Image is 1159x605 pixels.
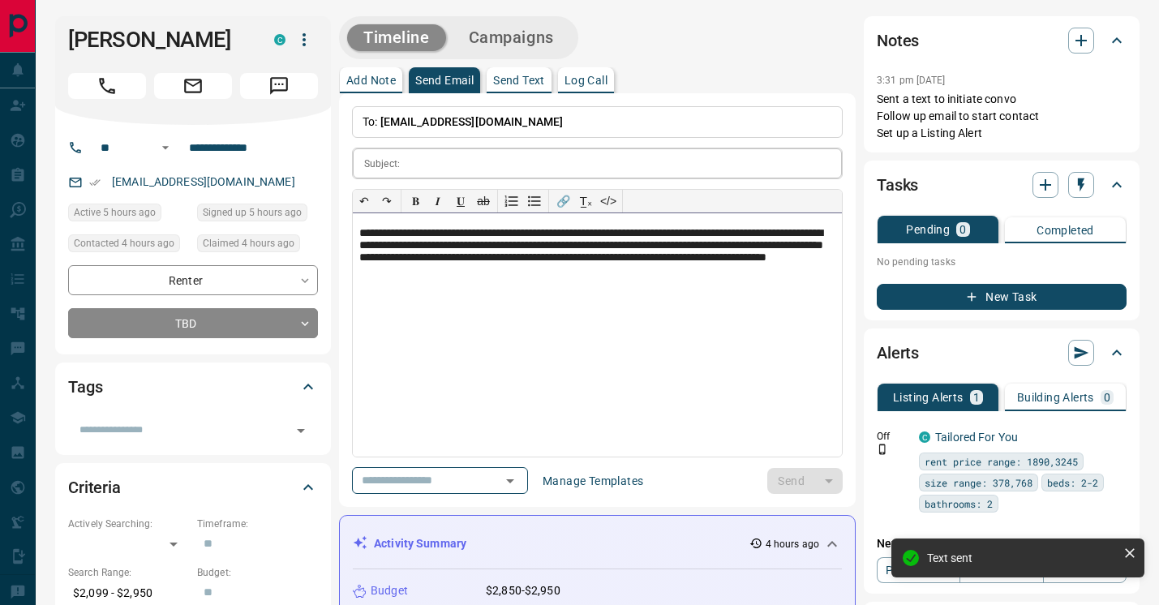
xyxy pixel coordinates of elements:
h2: Alerts [877,340,919,366]
div: Tags [68,367,318,406]
p: 3:31 pm [DATE] [877,75,946,86]
p: Budget [371,582,408,599]
button: Campaigns [453,24,570,51]
button: Manage Templates [533,468,653,494]
svg: Email Verified [89,177,101,188]
button: T̲ₓ [574,190,597,212]
p: Send Email [415,75,474,86]
p: 0 [1104,392,1110,403]
p: $2,850-$2,950 [486,582,560,599]
button: Numbered list [500,190,523,212]
s: ab [477,195,490,208]
span: Active 5 hours ago [74,204,156,221]
span: Claimed 4 hours ago [203,235,294,251]
a: [EMAIL_ADDRESS][DOMAIN_NAME] [112,175,295,188]
div: Criteria [68,468,318,507]
div: Tue Oct 14 2025 [197,204,318,226]
button: Bullet list [523,190,546,212]
span: Message [240,73,318,99]
span: Call [68,73,146,99]
span: Contacted 4 hours ago [74,235,174,251]
span: rent price range: 1890,3245 [925,453,1078,470]
p: Add Note [346,75,396,86]
button: 𝑰 [427,190,449,212]
p: 0 [959,224,966,235]
span: beds: 2-2 [1047,474,1098,491]
div: Text sent [927,551,1117,564]
button: Open [290,419,312,442]
p: Sent a text to initiate convo Follow up email to start contact Set up a Listing Alert [877,91,1127,142]
button: 𝐔 [449,190,472,212]
button: ↷ [376,190,398,212]
button: </> [597,190,620,212]
p: Send Text [493,75,545,86]
button: Timeline [347,24,446,51]
p: Timeframe: [197,517,318,531]
div: Notes [877,21,1127,60]
div: Tue Oct 14 2025 [68,234,189,257]
p: Building Alerts [1017,392,1094,403]
p: Actively Searching: [68,517,189,531]
div: Tue Oct 14 2025 [68,204,189,226]
button: 𝐁 [404,190,427,212]
span: bathrooms: 2 [925,496,993,512]
button: 🔗 [552,190,574,212]
h2: Notes [877,28,919,54]
button: ↶ [353,190,376,212]
button: Open [156,138,175,157]
span: size range: 378,768 [925,474,1032,491]
p: 1 [973,392,980,403]
p: To: [352,106,843,138]
h2: Tasks [877,172,918,198]
div: split button [767,468,843,494]
p: Subject: [364,157,400,171]
p: Listing Alerts [893,392,964,403]
a: Property [877,557,960,583]
span: Signed up 5 hours ago [203,204,302,221]
div: condos.ca [274,34,285,45]
h2: Criteria [68,474,121,500]
span: 𝐔 [457,195,465,208]
svg: Push Notification Only [877,444,888,455]
h2: Tags [68,374,102,400]
div: TBD [68,308,318,338]
p: Off [877,429,909,444]
p: No pending tasks [877,250,1127,274]
button: Open [499,470,522,492]
p: Budget: [197,565,318,580]
div: Activity Summary4 hours ago [353,529,842,559]
p: Log Call [564,75,607,86]
p: Pending [906,224,950,235]
div: Renter [68,265,318,295]
button: New Task [877,284,1127,310]
p: New Alert: [877,535,1127,552]
p: Activity Summary [374,535,466,552]
div: Tasks [877,165,1127,204]
button: ab [472,190,495,212]
div: Tue Oct 14 2025 [197,234,318,257]
p: Completed [1037,225,1094,236]
h1: [PERSON_NAME] [68,27,250,53]
a: Tailored For You [935,431,1018,444]
p: Search Range: [68,565,189,580]
p: 4 hours ago [766,537,819,551]
span: Email [154,73,232,99]
div: condos.ca [919,431,930,443]
div: Alerts [877,333,1127,372]
span: [EMAIL_ADDRESS][DOMAIN_NAME] [380,115,564,128]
